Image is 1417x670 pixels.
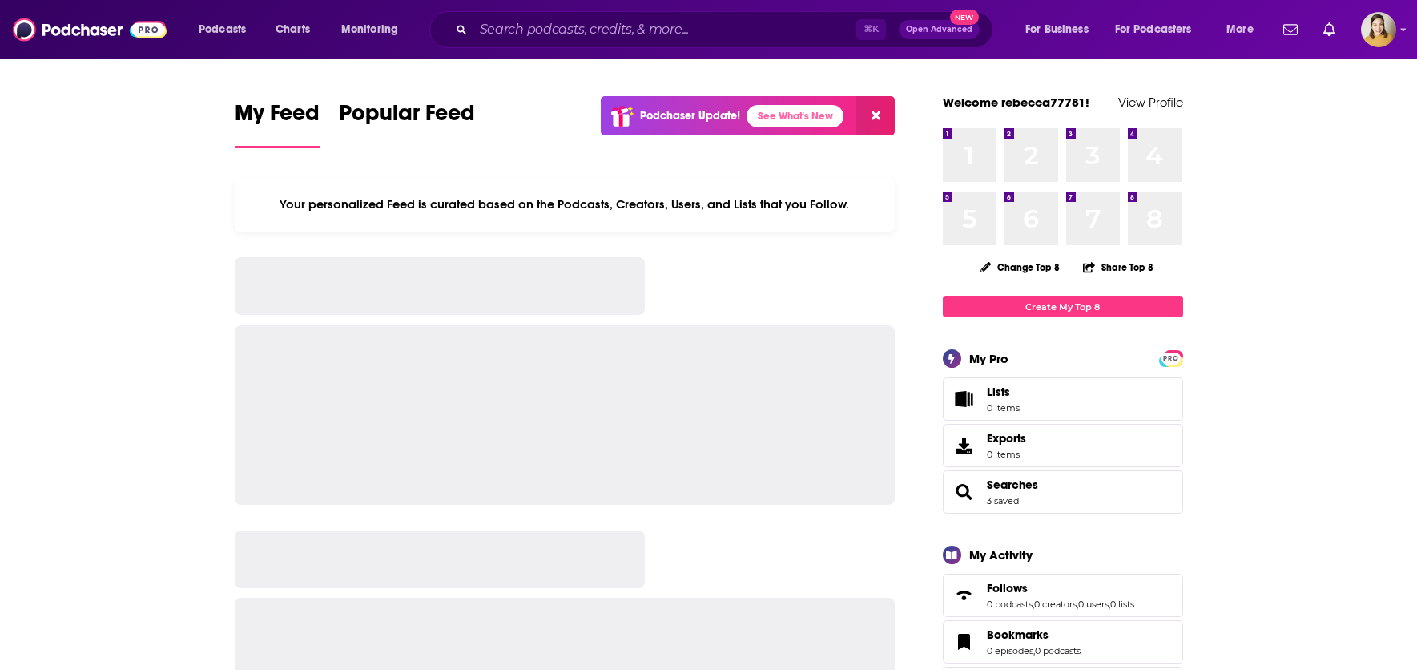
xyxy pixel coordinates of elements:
[987,431,1026,446] span: Exports
[948,388,980,410] span: Lists
[950,10,979,25] span: New
[987,645,1033,656] a: 0 episodes
[969,351,1008,366] div: My Pro
[330,17,419,42] button: open menu
[971,257,1070,277] button: Change Top 8
[1118,95,1183,110] a: View Profile
[943,574,1183,617] span: Follows
[1277,16,1304,43] a: Show notifications dropdown
[1109,599,1110,610] span: ,
[943,470,1183,514] span: Searches
[987,495,1019,507] a: 3 saved
[969,547,1033,563] div: My Activity
[948,631,980,653] a: Bookmarks
[199,18,246,41] span: Podcasts
[1226,18,1254,41] span: More
[1110,599,1134,610] a: 0 lists
[473,17,856,42] input: Search podcasts, credits, & more...
[906,26,972,34] span: Open Advanced
[1105,17,1215,42] button: open menu
[943,377,1183,421] a: Lists
[445,11,1008,48] div: Search podcasts, credits, & more...
[339,99,475,148] a: Popular Feed
[943,95,1089,110] a: Welcome rebecca77781!
[1078,599,1109,610] a: 0 users
[987,385,1010,399] span: Lists
[1033,599,1034,610] span: ,
[948,434,980,457] span: Exports
[1361,12,1396,47] img: User Profile
[987,581,1028,595] span: Follows
[640,109,740,123] p: Podchaser Update!
[943,296,1183,317] a: Create My Top 8
[265,17,320,42] a: Charts
[1161,352,1181,364] a: PRO
[1161,353,1181,365] span: PRO
[987,385,1020,399] span: Lists
[341,18,398,41] span: Monitoring
[987,449,1026,460] span: 0 items
[235,177,896,232] div: Your personalized Feed is curated based on the Podcasts, Creators, Users, and Lists that you Follow.
[987,402,1020,414] span: 0 items
[1361,12,1396,47] span: Logged in as rebecca77781
[943,424,1183,467] a: Exports
[1014,17,1109,42] button: open menu
[943,620,1183,664] span: Bookmarks
[235,99,320,136] span: My Feed
[1034,599,1077,610] a: 0 creators
[13,14,167,45] img: Podchaser - Follow, Share and Rate Podcasts
[1033,645,1035,656] span: ,
[1025,18,1089,41] span: For Business
[1077,599,1078,610] span: ,
[187,17,267,42] button: open menu
[987,478,1038,492] a: Searches
[1082,252,1154,283] button: Share Top 8
[235,99,320,148] a: My Feed
[987,628,1049,642] span: Bookmarks
[339,99,475,136] span: Popular Feed
[1215,17,1274,42] button: open menu
[1115,18,1192,41] span: For Podcasters
[1317,16,1342,43] a: Show notifications dropdown
[747,105,843,127] a: See What's New
[987,581,1134,595] a: Follows
[1361,12,1396,47] button: Show profile menu
[948,481,980,503] a: Searches
[276,18,310,41] span: Charts
[1035,645,1081,656] a: 0 podcasts
[856,19,886,40] span: ⌘ K
[987,628,1081,642] a: Bookmarks
[948,584,980,607] a: Follows
[987,599,1033,610] a: 0 podcasts
[899,20,980,39] button: Open AdvancedNew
